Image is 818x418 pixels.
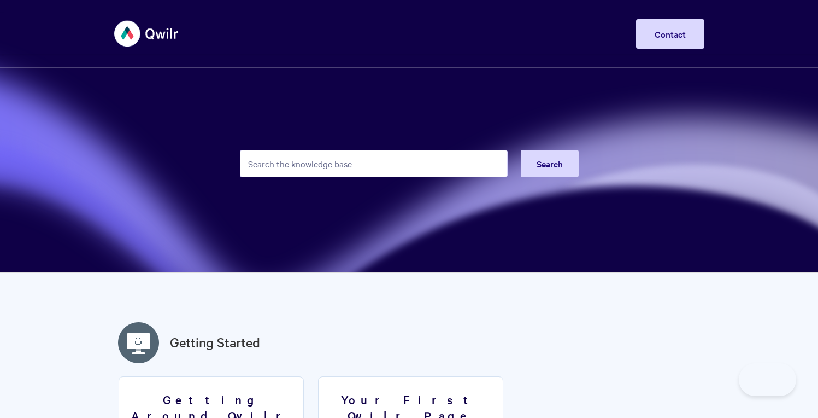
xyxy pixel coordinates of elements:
[636,19,704,49] a: Contact
[240,150,508,177] input: Search the knowledge base
[537,158,563,170] span: Search
[114,13,179,54] img: Qwilr Help Center
[739,363,796,396] iframe: Toggle Customer Support
[521,150,579,177] button: Search
[170,333,260,352] a: Getting Started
